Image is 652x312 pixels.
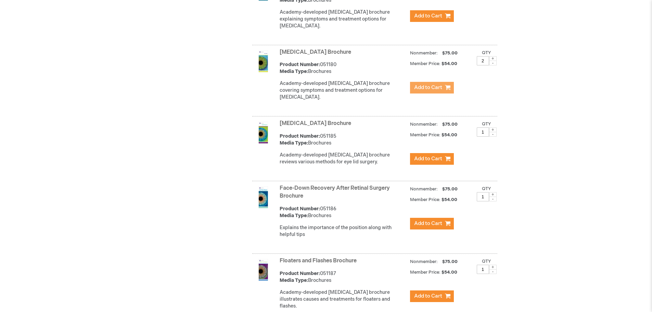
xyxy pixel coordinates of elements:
label: Qty [482,50,491,55]
img: Floaters and Flashes Brochure [252,259,274,281]
label: Qty [482,186,491,191]
span: $54.00 [442,197,458,202]
strong: Nonmember: [410,185,438,194]
span: $75.00 [441,259,459,264]
div: Academy-developed [MEDICAL_DATA] brochure explaining symptoms and treatment options for [MEDICAL_... [280,9,407,29]
strong: Media Type: [280,68,308,74]
span: Add to Cart [414,293,442,299]
div: 051186 Brochures [280,205,407,219]
div: 051185 Brochures [280,133,407,147]
a: [MEDICAL_DATA] Brochure [280,120,351,127]
a: Face-Down Recovery After Retinal Surgery Brochure [280,185,390,199]
img: Eyelid Surgery Brochure [252,122,274,143]
button: Add to Cart [410,290,454,302]
div: Explains the importance of the position along with helpful tips [280,224,407,238]
input: Qty [477,265,489,274]
strong: Nonmember: [410,258,438,266]
strong: Nonmember: [410,120,438,129]
strong: Product Number: [280,133,320,139]
span: $75.00 [441,50,459,56]
div: Academy-developed [MEDICAL_DATA] brochure reviews various methods for eye lid surgery. [280,152,407,165]
strong: Product Number: [280,271,320,276]
div: Academy-developed [MEDICAL_DATA] brochure illustrates causes and treatments for floaters and flas... [280,289,407,310]
label: Qty [482,259,491,264]
div: Academy-developed [MEDICAL_DATA] brochure covering symptoms and treatment options for [MEDICAL_DA... [280,80,407,101]
span: Add to Cart [414,13,442,19]
span: Add to Cart [414,155,442,162]
strong: Product Number: [280,62,320,67]
strong: Media Type: [280,213,308,219]
input: Qty [477,127,489,137]
button: Add to Cart [410,10,454,22]
strong: Member Price: [410,270,440,275]
span: Add to Cart [414,84,442,91]
strong: Media Type: [280,277,308,283]
label: Qty [482,121,491,127]
button: Add to Cart [410,82,454,93]
img: Dry Eye Brochure [252,50,274,72]
input: Qty [477,56,489,65]
button: Add to Cart [410,153,454,165]
strong: Media Type: [280,140,308,146]
span: $54.00 [442,270,458,275]
a: [MEDICAL_DATA] Brochure [280,49,351,55]
strong: Member Price: [410,132,440,138]
strong: Product Number: [280,206,320,212]
a: Floaters and Flashes Brochure [280,258,357,264]
div: 051187 Brochures [280,270,407,284]
span: Add to Cart [414,220,442,227]
strong: Nonmember: [410,49,438,58]
img: Face-Down Recovery After Retinal Surgery Brochure [252,186,274,208]
strong: Member Price: [410,197,440,202]
span: $75.00 [441,186,459,192]
input: Qty [477,192,489,201]
div: 051180 Brochures [280,61,407,75]
button: Add to Cart [410,218,454,229]
span: $54.00 [442,132,458,138]
strong: Member Price: [410,61,440,66]
span: $54.00 [442,61,458,66]
span: $75.00 [441,122,459,127]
